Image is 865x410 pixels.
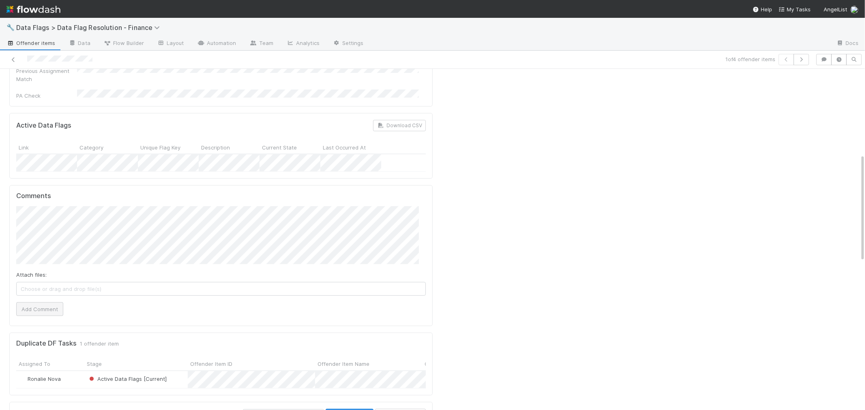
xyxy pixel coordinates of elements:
[16,340,77,348] h5: Duplicate DF Tasks
[20,376,26,382] img: avatar_0d9988fd-9a15-4cc7-ad96-88feab9e0fa9.png
[88,375,167,383] div: Active Data Flags [Current]
[320,141,381,154] div: Last Occurred At
[150,37,191,50] a: Layout
[16,67,77,83] div: Previous Assignment Match
[19,375,61,383] div: Ronalie Nova
[6,2,60,16] img: logo-inverted-e16ddd16eac7371096b0.svg
[17,282,425,295] span: Choose or drag and drop file(s)
[318,360,369,368] span: Offender Item Name
[243,37,280,50] a: Team
[191,37,243,50] a: Automation
[779,5,811,13] a: My Tasks
[16,271,47,279] label: Attach files:
[16,23,164,32] span: Data Flags > Data Flag Resolution - Finance
[725,55,775,63] span: 1 of 4 offender items
[850,6,859,14] img: avatar_0d9988fd-9a15-4cc7-ad96-88feab9e0fa9.png
[16,192,426,200] h5: Comments
[28,376,61,382] span: Ronalie Nova
[779,6,811,13] span: My Tasks
[16,141,77,154] div: Link
[824,6,847,13] span: AngelList
[87,360,102,368] span: Stage
[97,37,150,50] a: Flow Builder
[753,5,772,13] div: Help
[199,141,260,154] div: Description
[19,360,50,368] span: Assigned To
[190,360,232,368] span: Offender Item ID
[280,37,326,50] a: Analytics
[16,122,71,130] h5: Active Data Flags
[103,39,144,47] span: Flow Builder
[16,92,77,100] div: PA Check
[16,302,63,316] button: Add Comment
[80,340,119,348] span: 1 offender item
[830,37,865,50] a: Docs
[425,360,474,368] span: Offender Item Type
[77,141,138,154] div: Category
[138,141,199,154] div: Unique Flag Key
[88,376,167,382] span: Active Data Flags [Current]
[6,24,15,31] span: 🔧
[326,37,370,50] a: Settings
[62,37,97,50] a: Data
[260,141,320,154] div: Current State
[6,39,55,47] span: Offender items
[373,120,426,131] button: Download CSV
